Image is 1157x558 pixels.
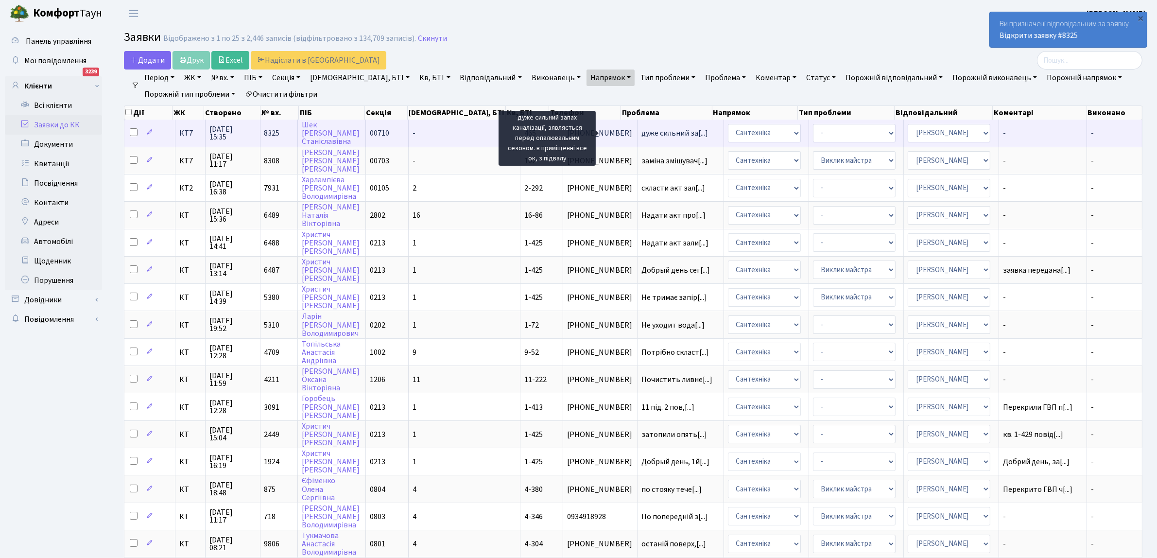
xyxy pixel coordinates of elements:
span: Добрый день сег[...] [641,265,710,276]
span: - [1091,156,1094,166]
span: 1-425 [524,456,543,467]
span: 1 [413,265,416,276]
a: Христич[PERSON_NAME][PERSON_NAME] [302,229,360,257]
span: [DATE] 14:39 [209,290,256,305]
span: - [1091,128,1094,139]
span: [PHONE_NUMBER] [567,540,633,548]
span: - [1003,184,1083,192]
span: КТ [179,458,201,466]
div: 3239 [83,68,99,76]
span: 2-292 [524,183,543,193]
div: Відображено з 1 по 25 з 2,446 записів (відфільтровано з 134,709 записів). [163,34,416,43]
span: [DATE] 19:52 [209,317,256,332]
span: [DATE] 12:28 [209,344,256,360]
span: 1206 [370,374,385,385]
span: 00703 [370,156,389,166]
span: кв. 1-429 повід[...] [1003,429,1063,440]
span: [PHONE_NUMBER] [567,157,633,165]
span: 4-380 [524,484,543,495]
span: [PHONE_NUMBER] [567,129,633,137]
span: 1 [413,320,416,331]
a: Христич[PERSON_NAME][PERSON_NAME] [302,448,360,475]
input: Пошук... [1037,51,1142,70]
a: Порушення [5,271,102,290]
a: Всі клієнти [5,96,102,115]
span: [PHONE_NUMBER] [567,458,633,466]
a: Адреси [5,212,102,232]
b: Комфорт [33,5,80,21]
span: - [1091,347,1094,358]
span: - [1091,238,1094,248]
span: [DATE] 11:59 [209,372,256,387]
span: 5380 [264,292,280,303]
span: 00710 [370,128,389,139]
th: Створено [204,106,260,120]
span: - [1003,513,1083,521]
span: 16-86 [524,210,543,221]
span: КТ [179,540,201,548]
a: Напрямок [587,70,635,86]
a: Тип проблеми [637,70,699,86]
span: 1002 [370,347,385,358]
span: дуже сильний за[...] [641,128,708,139]
a: Документи [5,135,102,154]
span: 4 [413,539,416,549]
a: Виконавець [528,70,585,86]
a: ТопільськаАнастасіяАндріївна [302,339,341,366]
span: Не уходит вода[...] [641,320,705,331]
span: - [1091,511,1094,522]
span: заміна змішувач[...] [641,156,708,166]
span: 4-346 [524,511,543,522]
a: Додати [124,51,171,70]
span: - [1091,183,1094,193]
span: 2449 [264,429,280,440]
span: 0934918928 [567,513,633,521]
div: Ви призначені відповідальним за заявку [990,12,1147,47]
span: По попередній з[...] [641,511,708,522]
a: Порожній тип проблеми [140,86,239,103]
th: ПІБ [299,106,365,120]
span: 3091 [264,402,280,413]
span: КТ [179,266,201,274]
span: [DATE] 11:17 [209,153,256,168]
a: Мої повідомлення3239 [5,51,102,70]
span: - [1003,376,1083,384]
span: 1924 [264,456,280,467]
span: 4211 [264,374,280,385]
span: [DATE] 08:21 [209,536,256,552]
span: Потрібно скласт[...] [641,347,709,358]
a: Христич[PERSON_NAME][PERSON_NAME] [302,284,360,311]
span: 11 під. 2 пов,[...] [641,402,694,413]
span: [DATE] 15:04 [209,426,256,442]
span: 0801 [370,539,385,549]
span: 4709 [264,347,280,358]
span: Добрый день, 1й[...] [641,456,709,467]
span: 1 [413,402,416,413]
a: Порожній напрямок [1043,70,1126,86]
span: [PHONE_NUMBER] [567,184,633,192]
span: КТ [179,376,201,384]
th: Тип проблеми [798,106,895,120]
span: 0803 [370,511,385,522]
span: КТ [179,486,201,493]
span: 16 [413,210,420,221]
a: [PERSON_NAME][PERSON_NAME][PERSON_NAME] [302,147,360,174]
span: останій поверх,[...] [641,539,706,549]
span: Додати [130,55,165,66]
span: [PHONE_NUMBER] [567,211,633,219]
span: Почистить ливне[...] [641,374,712,385]
span: КТ [179,349,201,356]
div: × [1136,13,1146,23]
img: logo.png [10,4,29,23]
span: КТ7 [179,129,201,137]
span: - [413,156,415,166]
span: 11-222 [524,374,547,385]
span: Надати акт про[...] [641,210,706,221]
th: Телефон [549,106,621,120]
a: [PERSON_NAME][PERSON_NAME]Володимирівна [302,503,360,530]
span: 0213 [370,265,385,276]
a: Посвідчення [5,174,102,193]
span: Добрий день, за[...] [1003,456,1070,467]
span: скласти акт зал[...] [641,183,705,193]
span: 1-425 [524,238,543,248]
